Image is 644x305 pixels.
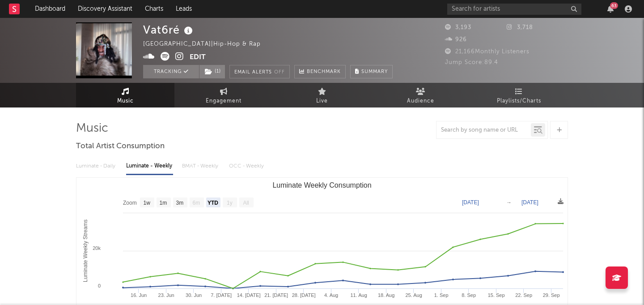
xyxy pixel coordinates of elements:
[264,292,288,298] text: 21. [DATE]
[158,292,174,298] text: 23. Jun
[462,292,476,298] text: 8. Sep
[447,4,581,15] input: Search for artists
[199,65,225,78] button: (1)
[272,181,371,189] text: Luminate Weekly Consumption
[237,292,261,298] text: 14. [DATE]
[143,22,195,37] div: Vat6ré
[294,65,346,78] a: Benchmark
[76,83,174,107] a: Music
[445,25,471,30] span: 3,193
[229,65,290,78] button: Email AlertsOff
[174,83,273,107] a: Engagement
[123,200,137,206] text: Zoom
[434,292,449,298] text: 1. Sep
[143,65,199,78] button: Tracking
[350,292,367,298] text: 11. Aug
[316,96,328,107] span: Live
[361,69,388,74] span: Summary
[497,96,541,107] span: Playlists/Charts
[227,200,233,206] text: 1y
[445,60,498,65] span: Jump Score: 89.4
[488,292,505,298] text: 15. Sep
[470,83,568,107] a: Playlists/Charts
[292,292,316,298] text: 28. [DATE]
[607,5,614,13] button: 63
[445,37,467,43] span: 926
[462,199,479,206] text: [DATE]
[199,65,225,78] span: ( 1 )
[506,199,512,206] text: →
[521,199,538,206] text: [DATE]
[193,200,200,206] text: 6m
[307,67,341,77] span: Benchmark
[98,283,101,288] text: 0
[190,52,206,63] button: Edit
[186,292,202,298] text: 30. Jun
[371,83,470,107] a: Audience
[407,96,434,107] span: Audience
[82,219,89,282] text: Luminate Weekly Streams
[436,127,531,134] input: Search by song name or URL
[378,292,394,298] text: 18. Aug
[273,83,371,107] a: Live
[515,292,532,298] text: 22. Sep
[160,200,167,206] text: 1m
[144,200,151,206] text: 1w
[610,2,618,9] div: 63
[211,292,232,298] text: 7. [DATE]
[324,292,338,298] text: 4. Aug
[445,49,530,55] span: 21,166 Monthly Listeners
[274,70,285,75] em: Off
[206,96,241,107] span: Engagement
[93,245,101,251] text: 20k
[350,65,393,78] button: Summary
[176,200,184,206] text: 3m
[131,292,147,298] text: 16. Jun
[117,96,134,107] span: Music
[405,292,422,298] text: 25. Aug
[126,159,173,174] div: Luminate - Weekly
[507,25,533,30] span: 3,718
[143,39,271,50] div: [GEOGRAPHIC_DATA] | Hip-hop & Rap
[243,200,249,206] text: All
[208,200,218,206] text: YTD
[76,141,165,152] span: Total Artist Consumption
[543,292,560,298] text: 29. Sep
